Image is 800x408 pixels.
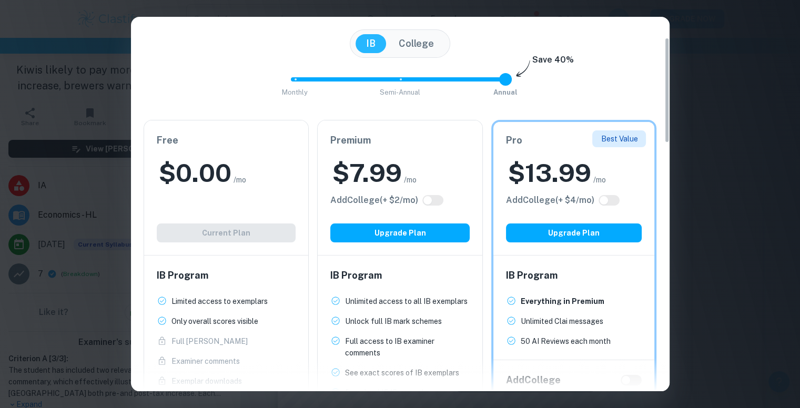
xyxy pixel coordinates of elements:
p: 50 AI Reviews each month [521,335,611,347]
p: Unlimited access to all IB exemplars [345,295,468,307]
h6: Pro [506,133,642,148]
h2: $ 7.99 [332,156,402,190]
button: Upgrade Plan [506,223,642,242]
h6: Click to see all the additional College features. [506,194,594,207]
span: /mo [404,174,417,186]
img: subscription-arrow.svg [516,60,530,78]
p: Unlimited Clai messages [521,315,603,327]
p: Unlock full IB mark schemes [345,315,442,327]
button: College [388,34,444,53]
p: Only overall scores visible [171,315,258,327]
p: Full [PERSON_NAME] [171,335,248,347]
p: Everything in Premium [521,295,604,307]
span: Semi-Annual [380,88,420,96]
h2: $ 0.00 [159,156,231,190]
button: Upgrade Plan [330,223,470,242]
h6: Premium [330,133,470,148]
p: Best Value [601,133,637,145]
p: Examiner comments [171,355,240,367]
button: IB [356,34,386,53]
h6: IB Program [330,268,470,283]
span: Annual [493,88,518,96]
span: /mo [234,174,246,186]
span: Monthly [282,88,308,96]
h6: Free [157,133,296,148]
span: /mo [593,174,606,186]
h6: Click to see all the additional College features. [330,194,418,207]
h6: IB Program [506,268,642,283]
p: Limited access to exemplars [171,295,268,307]
p: Full access to IB examiner comments [345,335,470,359]
h6: IB Program [157,268,296,283]
h6: Save 40% [532,54,574,72]
h2: $ 13.99 [508,156,591,190]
